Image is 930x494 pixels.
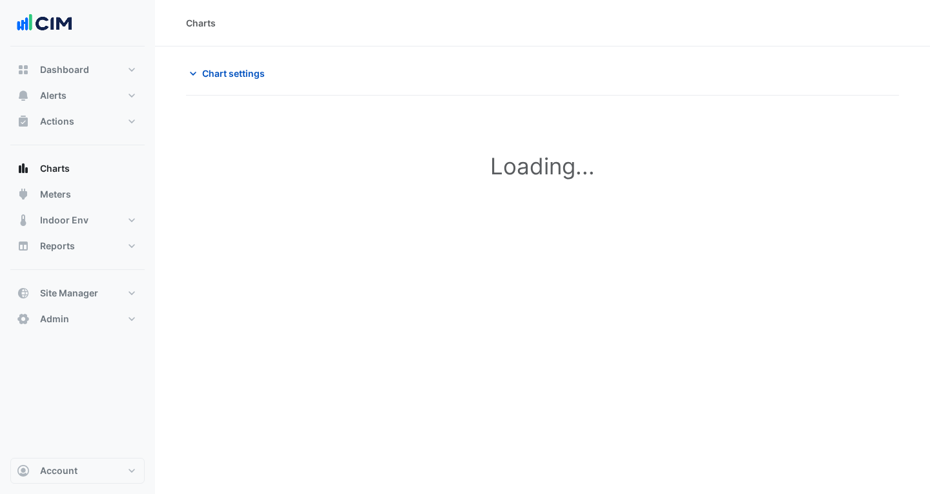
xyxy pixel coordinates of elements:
span: Alerts [40,89,67,102]
span: Charts [40,162,70,175]
button: Chart settings [186,62,273,85]
button: Admin [10,306,145,332]
button: Reports [10,233,145,259]
span: Admin [40,313,69,325]
button: Alerts [10,83,145,108]
app-icon: Dashboard [17,63,30,76]
app-icon: Actions [17,115,30,128]
button: Charts [10,156,145,181]
span: Meters [40,188,71,201]
app-icon: Meters [17,188,30,201]
span: Actions [40,115,74,128]
app-icon: Alerts [17,89,30,102]
app-icon: Reports [17,240,30,252]
div: Charts [186,16,216,30]
button: Meters [10,181,145,207]
app-icon: Indoor Env [17,214,30,227]
span: Reports [40,240,75,252]
img: Company Logo [15,10,74,36]
span: Chart settings [202,67,265,80]
button: Account [10,458,145,484]
span: Dashboard [40,63,89,76]
span: Indoor Env [40,214,88,227]
app-icon: Admin [17,313,30,325]
button: Dashboard [10,57,145,83]
app-icon: Charts [17,162,30,175]
button: Indoor Env [10,207,145,233]
button: Actions [10,108,145,134]
span: Account [40,464,77,477]
h1: Loading... [214,152,871,180]
span: Site Manager [40,287,98,300]
app-icon: Site Manager [17,287,30,300]
button: Site Manager [10,280,145,306]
